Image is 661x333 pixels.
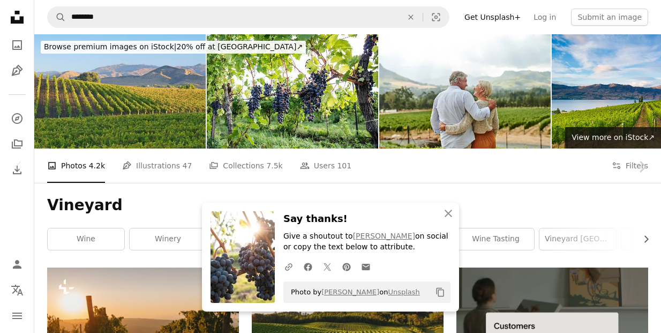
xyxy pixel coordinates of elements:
h3: Say thanks! [283,211,450,227]
a: Next [624,115,661,218]
a: Log in / Sign up [6,254,28,275]
button: Copy to clipboard [431,283,449,301]
img: Rear view of cheerful senior couple hugging in vineyard [379,34,551,149]
a: Log in [527,9,562,26]
a: View more on iStock↗ [565,127,661,149]
button: Visual search [423,7,449,27]
button: Search Unsplash [48,7,66,27]
span: Photo by on [286,284,420,301]
a: vineyard [GEOGRAPHIC_DATA] [539,228,616,250]
button: Language [6,279,28,301]
a: Share on Twitter [318,256,337,277]
a: Explore [6,108,28,129]
a: Browse premium images on iStock|20% off at [GEOGRAPHIC_DATA]↗ [34,34,312,60]
a: [PERSON_NAME] [353,232,415,240]
span: View more on iStock ↗ [572,133,655,142]
span: Browse premium images on iStock | [44,42,176,51]
span: 20% off at [GEOGRAPHIC_DATA] ↗ [44,42,303,51]
a: Users 101 [300,149,351,183]
span: 7.5k [266,160,282,172]
button: Filters [612,149,648,183]
a: Illustrations [6,60,28,82]
a: wine [48,228,124,250]
a: Collections 7.5k [209,149,282,183]
a: Share over email [356,256,375,277]
p: Give a shoutout to on social or copy the text below to attribute. [283,231,450,253]
a: Photos [6,34,28,56]
a: Share on Pinterest [337,256,356,277]
a: Unsplash [388,288,419,296]
button: scroll list to the right [636,228,648,250]
a: wine tasting [457,228,534,250]
a: winery [130,228,206,250]
h1: Vineyard [47,196,648,215]
a: Get Unsplash+ [458,9,527,26]
img: Vineyard Landscape - Autumn [34,34,206,149]
a: Share on Facebook [298,256,318,277]
button: Submit an image [571,9,648,26]
span: 101 [337,160,351,172]
button: Menu [6,305,28,327]
button: Clear [399,7,423,27]
form: Find visuals sitewide [47,6,449,28]
a: Illustrations 47 [122,149,192,183]
span: 47 [183,160,192,172]
a: [PERSON_NAME] [321,288,379,296]
img: Ripe Grapes Hanging on Vine (selective focus) [207,34,378,149]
